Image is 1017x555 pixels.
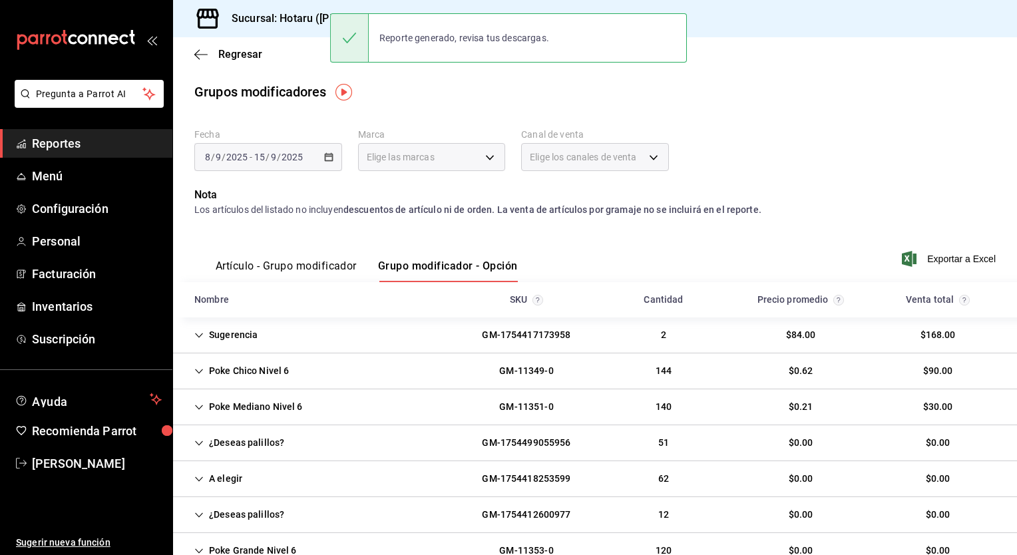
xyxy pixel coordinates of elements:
span: Elige las marcas [367,150,435,164]
svg: Precio promedio = total de grupos modificadores / cantidad [833,295,844,305]
div: Cell [915,431,961,455]
div: Row [173,317,1017,353]
div: Cell [648,466,680,491]
div: Row [173,389,1017,425]
div: Cell [775,323,827,347]
span: Facturación [32,265,162,283]
div: Cell [915,466,961,491]
span: / [211,152,215,162]
input: ---- [226,152,248,162]
div: Los artículos del listado no incluyen [194,203,996,217]
button: Grupo modificador - Opción [378,260,518,282]
strong: descuentos de artículo ni de orden. La venta de artículos por gramaje no se incluirá en el reporte. [343,204,761,215]
span: Sugerir nueva función [16,536,162,550]
div: Cell [778,466,824,491]
div: Cell [645,359,682,383]
button: Exportar a Excel [905,251,996,267]
span: / [266,152,270,162]
span: Pregunta a Parrot AI [36,87,143,101]
div: Cell [648,431,680,455]
svg: Venta total de las opciones, agrupadas por grupo modificador. [959,295,970,305]
div: Cell [184,395,313,419]
span: [PERSON_NAME] [32,455,162,472]
span: - [250,152,252,162]
div: Head [173,282,1017,317]
div: Grupos modificadores [194,82,327,102]
svg: Los grupos modificadores y las opciones se agruparán por SKU; se mostrará el primer creado. [532,295,543,305]
div: Reporte generado, revisa tus descargas. [369,23,560,53]
div: Cell [913,395,964,419]
span: Suscripción [32,330,162,348]
div: HeadCell [595,287,732,312]
input: -- [270,152,277,162]
div: Cell [910,323,966,347]
input: -- [215,152,222,162]
div: Cell [648,502,680,527]
div: Cell [471,466,581,491]
h3: Sucursal: Hotaru ([PERSON_NAME]) [221,11,405,27]
div: Row [173,425,1017,461]
div: Cell [489,359,564,383]
a: Pregunta a Parrot AI [9,96,164,110]
div: HeadCell [869,287,1006,312]
input: ---- [281,152,304,162]
span: Recomienda Parrot [32,422,162,440]
span: Menú [32,167,162,185]
div: Cell [184,502,295,527]
span: Regresar [218,48,262,61]
div: HeadCell [732,287,869,312]
span: Inventarios [32,297,162,315]
span: Ayuda [32,391,144,407]
div: Cell [184,431,295,455]
div: Cell [645,395,682,419]
div: Row [173,353,1017,389]
label: Marca [358,130,506,139]
div: navigation tabs [216,260,518,282]
div: Cell [915,502,961,527]
button: open_drawer_menu [146,35,157,45]
div: Cell [650,323,677,347]
span: / [277,152,281,162]
button: Regresar [194,48,262,61]
img: Tooltip marker [335,84,352,100]
div: Cell [471,323,581,347]
div: Cell [913,359,964,383]
div: Cell [184,359,300,383]
div: Cell [778,359,824,383]
label: Fecha [194,130,342,139]
span: Elige los canales de venta [530,150,636,164]
input: -- [254,152,266,162]
span: / [222,152,226,162]
span: Reportes [32,134,162,152]
div: Cell [471,431,581,455]
div: Cell [184,323,268,347]
div: Row [173,497,1017,533]
div: Cell [778,395,824,419]
span: Personal [32,232,162,250]
div: Row [173,461,1017,497]
span: Configuración [32,200,162,218]
p: Nota [194,187,996,203]
button: Artículo - Grupo modificador [216,260,357,282]
div: Cell [471,502,581,527]
div: HeadCell [458,287,595,312]
div: HeadCell [184,287,458,312]
div: Cell [489,395,564,419]
div: Cell [184,466,253,491]
button: Pregunta a Parrot AI [15,80,164,108]
input: -- [204,152,211,162]
div: Cell [778,502,824,527]
div: Cell [778,431,824,455]
label: Canal de venta [521,130,669,139]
